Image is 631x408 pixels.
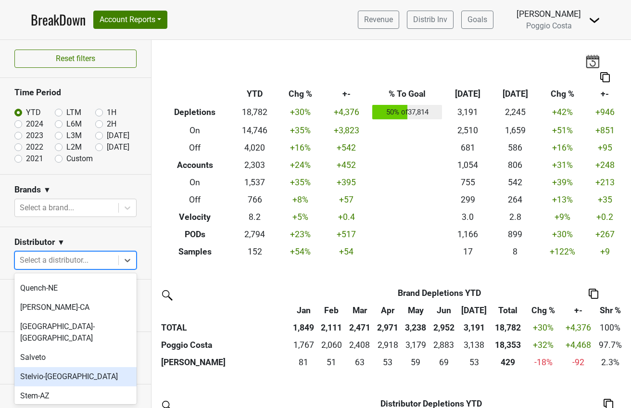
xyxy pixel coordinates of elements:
td: +54 [323,243,370,260]
td: 53.4 [458,354,491,371]
td: 3178.718 [402,336,429,354]
td: 899 [492,226,539,243]
img: last_updated_date [585,54,600,68]
td: 2.3% [595,354,625,371]
th: 18352.823 [491,336,525,354]
td: +51 % [539,122,586,139]
a: Goals [461,11,493,29]
td: +9 [586,243,624,260]
th: YTD [231,86,278,103]
span: +4,376 [566,323,591,332]
a: BreakDown [31,10,86,30]
th: Depletions [159,103,231,122]
td: +851 [586,122,624,139]
td: +8 % [278,191,323,208]
th: Chg %: activate to sort column ascending [525,302,561,319]
label: 2023 [26,130,43,141]
th: Velocity [159,208,231,226]
div: 81 [292,356,315,369]
div: 3,179 [404,339,428,351]
label: 2H [107,118,116,130]
div: 3,138 [460,339,489,351]
td: 18,782 [231,103,278,122]
div: 63 [348,356,371,369]
button: Account Reports [93,11,167,29]
td: 2,794 [231,226,278,243]
th: Shr %: activate to sort column ascending [595,302,625,319]
th: Accounts [159,156,231,174]
td: 2918.241 [374,336,402,354]
td: 681 [444,139,492,156]
div: 2,883 [432,339,455,351]
th: Poggio Costa [159,336,290,354]
td: +4,376 [323,103,370,122]
td: 3.0 [444,208,492,226]
div: 59 [404,356,428,369]
th: 2,971 [374,319,402,336]
th: [DATE] [444,86,492,103]
td: 152 [231,243,278,260]
td: 264 [492,191,539,208]
div: Stelvio-[GEOGRAPHIC_DATA] [14,367,137,386]
td: +9 % [539,208,586,226]
label: 2022 [26,141,43,153]
th: PODs [159,226,231,243]
th: [DATE] [492,86,539,103]
th: Jul: activate to sort column ascending [458,302,491,319]
td: 62.74 [346,354,374,371]
td: 2.8 [492,208,539,226]
td: 81.33 [290,354,317,371]
td: -18 % [525,354,561,371]
td: 14,746 [231,122,278,139]
th: Mar: activate to sort column ascending [346,302,374,319]
div: [PERSON_NAME] [517,8,581,20]
div: 53 [376,356,400,369]
th: TOTAL [159,319,290,336]
td: 8 [492,243,539,260]
td: 2407.904 [346,336,374,354]
td: 299 [444,191,492,208]
div: Quench-NE [14,279,137,298]
td: 1,166 [444,226,492,243]
th: 3,191 [458,319,491,336]
th: On [159,174,231,191]
td: 4,020 [231,139,278,156]
div: -92 [564,356,593,369]
th: 1,849 [290,319,317,336]
img: Copy to clipboard [589,289,598,299]
td: +57 [323,191,370,208]
td: 542 [492,174,539,191]
td: 586 [492,139,539,156]
td: 806 [492,156,539,174]
td: +16 % [539,139,586,156]
td: 53.004 [374,354,402,371]
span: ▼ [57,237,65,248]
td: 3137.899 [458,336,491,354]
div: 51 [320,356,343,369]
td: 2,245 [492,103,539,122]
label: L2M [66,141,82,153]
img: Dropdown Menu [589,14,600,26]
td: 3,191 [444,103,492,122]
td: +30 % [539,226,586,243]
th: +-: activate to sort column ascending [561,302,595,319]
div: 18,353 [493,339,523,351]
th: % To Goal [370,86,444,103]
span: +30% [533,323,554,332]
td: +39 % [539,174,586,191]
label: [DATE] [107,141,129,153]
img: Copy to clipboard [600,72,610,82]
h3: Brands [14,185,41,195]
th: Feb: activate to sort column ascending [317,302,345,319]
span: Poggio Costa [526,21,572,30]
td: +248 [586,156,624,174]
td: 17 [444,243,492,260]
th: +- [586,86,624,103]
td: +517 [323,226,370,243]
td: +5 % [278,208,323,226]
div: 2,060 [320,339,343,351]
th: 2,111 [317,319,345,336]
span: ▼ [43,184,51,196]
td: +13 % [539,191,586,208]
td: +35 % [278,122,323,139]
